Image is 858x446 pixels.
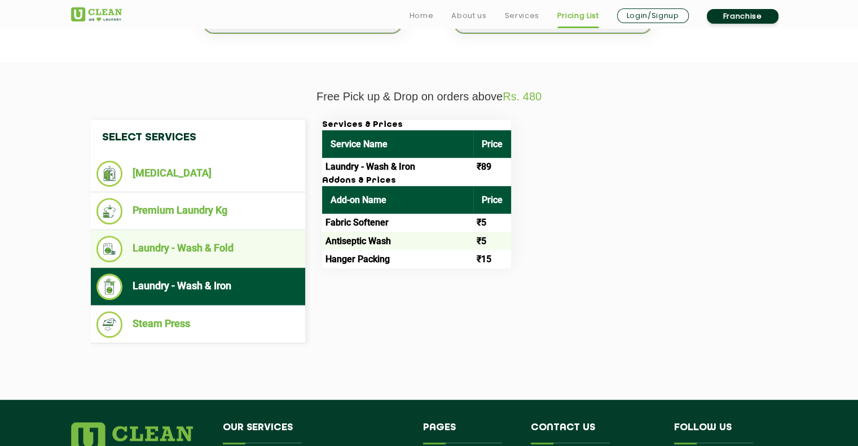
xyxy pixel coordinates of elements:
h4: Our Services [223,422,407,444]
img: Laundry - Wash & Fold [96,236,123,262]
li: [MEDICAL_DATA] [96,161,300,187]
h4: Pages [423,422,514,444]
img: Laundry - Wash & Iron [96,273,123,300]
td: Antiseptic Wash [322,232,473,250]
td: Fabric Softener [322,214,473,232]
th: Add-on Name [322,186,473,214]
td: ₹15 [473,250,511,268]
li: Steam Press [96,311,300,338]
h3: Services & Prices [322,120,511,130]
a: Login/Signup [617,8,689,23]
li: Premium Laundry Kg [96,198,300,224]
img: Steam Press [96,311,123,338]
p: Free Pick up & Drop on orders above [71,90,787,103]
td: ₹5 [473,232,511,250]
h3: Addons & Prices [322,176,511,186]
th: Price [473,186,511,214]
img: Premium Laundry Kg [96,198,123,224]
h4: Select Services [91,120,305,155]
th: Service Name [322,130,473,158]
span: Rs. 480 [503,90,542,103]
img: Dry Cleaning [96,161,123,187]
li: Laundry - Wash & Iron [96,273,300,300]
a: Services [504,9,539,23]
a: About us [451,9,486,23]
th: Price [473,130,511,158]
a: Pricing List [557,9,599,23]
a: Home [410,9,434,23]
a: Franchise [707,9,778,24]
td: ₹5 [473,214,511,232]
h4: Contact us [531,422,657,444]
td: Hanger Packing [322,250,473,268]
li: Laundry - Wash & Fold [96,236,300,262]
img: UClean Laundry and Dry Cleaning [71,7,122,21]
td: ₹89 [473,158,511,176]
td: Laundry - Wash & Iron [322,158,473,176]
h4: Follow us [674,422,773,444]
